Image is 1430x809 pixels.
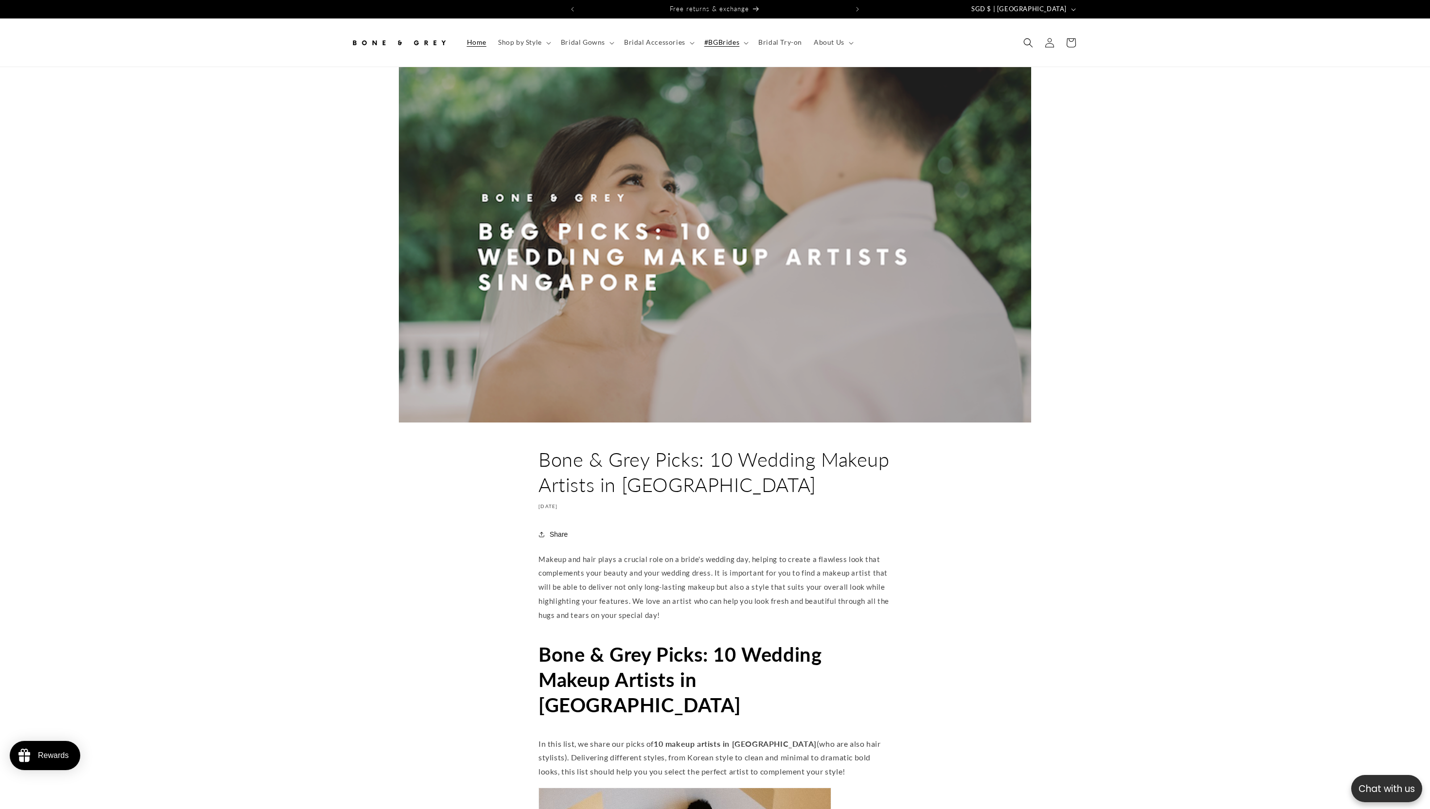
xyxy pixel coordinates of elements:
[492,32,555,53] summary: Shop by Style
[971,4,1067,14] span: SGD $ | [GEOGRAPHIC_DATA]
[461,32,492,53] a: Home
[670,5,749,13] span: Free returns & exchange
[1351,775,1422,802] button: Open chatbox
[538,739,881,776] span: In this list, we share our picks of (who are also hair stylists). Delivering different styles, fr...
[704,38,739,47] span: #BGBrides
[38,751,69,760] div: Rewards
[350,32,447,53] img: Bone and Grey Bridal
[538,643,822,717] strong: Bone & Grey Picks: 10 Wedding Makeup Artists in [GEOGRAPHIC_DATA]
[758,38,802,47] span: Bridal Try-on
[399,67,1031,422] img: Bone and Grey | 10 Wedding Makeup Artists and Styles | Singapore
[1018,32,1039,53] summary: Search
[618,32,698,53] summary: Bridal Accessories
[498,38,542,47] span: Shop by Style
[467,38,486,47] span: Home
[347,28,451,57] a: Bone and Grey Bridal
[538,503,558,509] time: [DATE]
[555,32,618,53] summary: Bridal Gowns
[561,38,605,47] span: Bridal Gowns
[538,555,889,619] span: Makeup and hair plays a crucial role on a bride's wedding day, helping to create a flawless look ...
[808,32,858,53] summary: About Us
[654,739,817,748] strong: 10 makeup artists in [GEOGRAPHIC_DATA]
[538,447,892,497] h1: Bone & Grey Picks: 10 Wedding Makeup Artists in [GEOGRAPHIC_DATA]
[538,524,571,545] button: Share
[1351,782,1422,796] p: Chat with us
[814,38,844,47] span: About Us
[624,38,685,47] span: Bridal Accessories
[698,32,752,53] summary: #BGBrides
[752,32,808,53] a: Bridal Try-on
